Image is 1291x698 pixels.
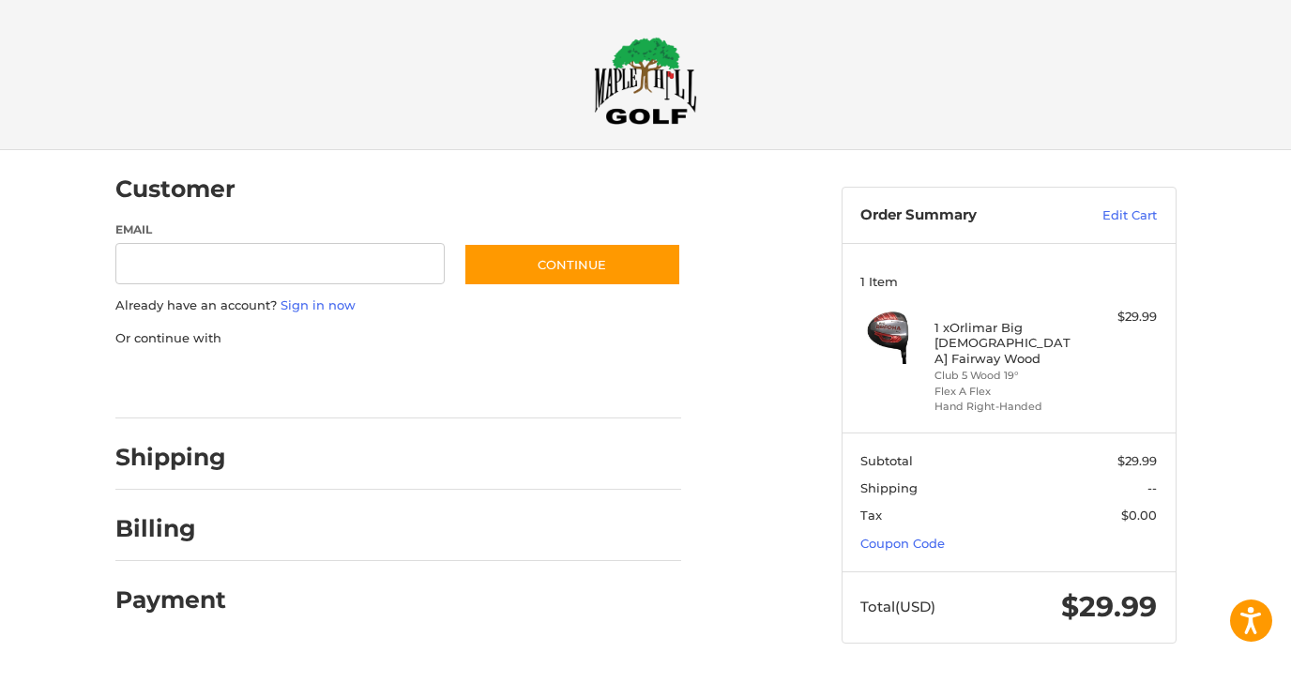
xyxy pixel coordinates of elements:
[115,221,446,238] label: Email
[934,368,1078,384] li: Club 5 Wood 19°
[1117,453,1157,468] span: $29.99
[860,274,1157,289] h3: 1 Item
[860,206,1062,225] h3: Order Summary
[19,617,223,679] iframe: Gorgias live chat messenger
[1062,206,1157,225] a: Edit Cart
[115,514,225,543] h2: Billing
[860,598,935,615] span: Total (USD)
[860,536,945,551] a: Coupon Code
[115,296,681,315] p: Already have an account?
[934,384,1078,400] li: Flex A Flex
[115,585,226,615] h2: Payment
[594,37,697,125] img: Maple Hill Golf
[1147,480,1157,495] span: --
[109,366,250,400] iframe: PayPal-paypal
[1061,589,1157,624] span: $29.99
[860,480,918,495] span: Shipping
[463,243,681,286] button: Continue
[860,453,913,468] span: Subtotal
[1121,508,1157,523] span: $0.00
[934,399,1078,415] li: Hand Right-Handed
[281,297,356,312] a: Sign in now
[115,174,235,204] h2: Customer
[860,508,882,523] span: Tax
[115,329,681,348] p: Or continue with
[934,320,1078,366] h4: 1 x Orlimar Big [DEMOGRAPHIC_DATA] Fairway Wood
[1083,308,1157,326] div: $29.99
[115,443,226,472] h2: Shipping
